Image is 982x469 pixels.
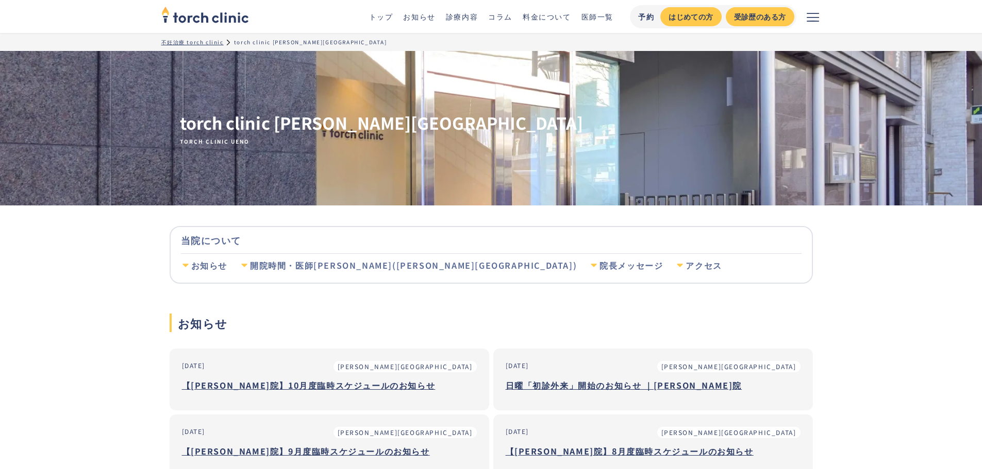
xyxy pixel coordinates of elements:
[369,11,393,22] a: トップ
[600,260,663,271] div: 院長メッセージ
[170,314,813,332] h2: お知らせ
[338,362,473,371] div: [PERSON_NAME][GEOGRAPHIC_DATA]
[170,349,489,410] a: [DATE][PERSON_NAME][GEOGRAPHIC_DATA]【[PERSON_NAME]院】10月度臨時スケジュールのお知らせ
[488,11,512,22] a: コラム
[250,260,577,271] div: 開院時間・医師[PERSON_NAME]([PERSON_NAME][GEOGRAPHIC_DATA])
[182,443,477,459] h3: 【[PERSON_NAME]院】9月度臨時スケジュールのお知らせ
[734,11,786,22] div: 受診歴のある方
[181,227,802,253] div: 当院について
[180,138,583,145] span: TORCH CLINIC UENO
[182,377,477,393] h3: 【[PERSON_NAME]院】10月度臨時スケジュールのお知らせ
[161,38,224,46] a: 不妊治療 torch clinic
[240,254,577,277] a: 開院時間・医師[PERSON_NAME]([PERSON_NAME][GEOGRAPHIC_DATA])
[660,7,721,26] a: はじめての方
[182,361,206,370] div: [DATE]
[506,377,801,393] h3: 日曜「初診外来」開始のお知らせ ｜[PERSON_NAME]院
[589,254,663,277] a: 院長メッセージ
[638,11,654,22] div: 予約
[161,7,249,26] a: home
[726,7,794,26] a: 受診歴のある方
[180,112,583,145] h1: torch clinic [PERSON_NAME][GEOGRAPHIC_DATA]
[181,254,227,277] a: お知らせ
[493,349,813,410] a: [DATE][PERSON_NAME][GEOGRAPHIC_DATA]日曜「初診外来」開始のお知らせ ｜[PERSON_NAME]院
[234,38,387,46] div: torch clinic [PERSON_NAME][GEOGRAPHIC_DATA]
[523,11,571,22] a: 料金について
[161,3,249,26] img: torch clinic
[675,254,722,277] a: アクセス
[661,362,796,371] div: [PERSON_NAME][GEOGRAPHIC_DATA]
[403,11,435,22] a: お知らせ
[581,11,613,22] a: 医師一覧
[506,361,529,370] div: [DATE]
[338,428,473,437] div: [PERSON_NAME][GEOGRAPHIC_DATA]
[506,443,801,459] h3: 【[PERSON_NAME]院】8月度臨時スケジュールのお知らせ
[506,427,529,436] div: [DATE]
[191,260,227,271] div: お知らせ
[686,260,722,271] div: アクセス
[669,11,713,22] div: はじめての方
[661,428,796,437] div: [PERSON_NAME][GEOGRAPHIC_DATA]
[182,427,206,436] div: [DATE]
[446,11,478,22] a: 診療内容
